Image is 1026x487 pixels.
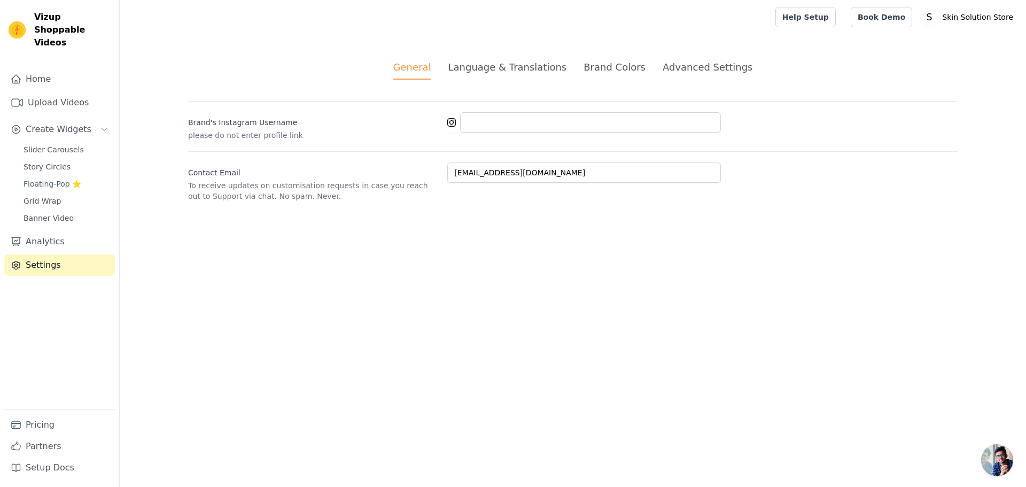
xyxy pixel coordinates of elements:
a: Banner Video [17,211,115,226]
button: Create Widgets [4,119,115,140]
span: Vizup Shoppable Videos [34,11,111,49]
label: Brand's Instagram Username [188,113,439,128]
a: Analytics [4,231,115,252]
a: Partners [4,436,115,457]
span: Slider Carousels [24,144,84,155]
span: Banner Video [24,213,74,223]
span: Grid Wrap [24,196,61,206]
a: Grid Wrap [17,194,115,208]
a: Home [4,68,115,90]
span: Story Circles [24,161,71,172]
button: S Skin Solution Store [921,7,1017,27]
img: Vizup [9,21,26,38]
a: Slider Carousels [17,142,115,157]
p: Skin Solution Store [938,7,1017,27]
p: please do not enter profile link [188,130,439,141]
span: Create Widgets [26,123,91,136]
div: General [393,60,431,80]
div: Language & Translations [448,60,566,74]
span: Floating-Pop ⭐ [24,179,81,189]
a: Setup Docs [4,457,115,478]
a: Floating-Pop ⭐ [17,176,115,191]
div: Brand Colors [584,60,646,74]
a: Pricing [4,414,115,436]
p: To receive updates on customisation requests in case you reach out to Support via chat. No spam. ... [188,180,439,202]
a: Book Demo [851,7,912,27]
a: Help Setup [775,7,836,27]
a: Open chat [981,444,1013,476]
div: Advanced Settings [663,60,752,74]
a: Settings [4,254,115,276]
text: S [927,12,932,22]
a: Upload Videos [4,92,115,113]
label: Contact Email [188,163,439,178]
a: Story Circles [17,159,115,174]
